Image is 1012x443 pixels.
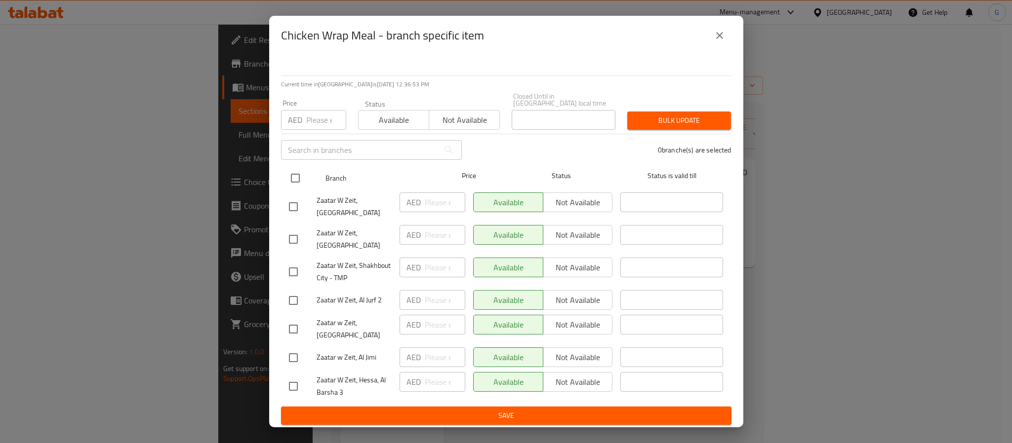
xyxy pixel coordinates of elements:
[317,194,392,219] span: Zaatar W Zeit, [GEOGRAPHIC_DATA]
[406,351,421,363] p: AED
[406,376,421,388] p: AED
[317,294,392,306] span: Zaatar W Zeit, Al Jurf 2
[425,192,465,212] input: Please enter price
[627,111,731,130] button: Bulk update
[708,24,731,47] button: close
[425,315,465,334] input: Please enter price
[406,196,421,208] p: AED
[433,113,496,127] span: Not available
[510,170,612,182] span: Status
[281,28,484,43] h2: Chicken Wrap Meal - branch specific item
[425,258,465,277] input: Please enter price
[406,294,421,306] p: AED
[363,113,425,127] span: Available
[281,140,439,160] input: Search in branches
[406,261,421,273] p: AED
[317,351,392,364] span: Zaatar w Zeit, Al Jimi
[317,317,392,341] span: Zaatar w Zeit, [GEOGRAPHIC_DATA]
[306,110,346,130] input: Please enter price
[325,172,428,185] span: Branch
[358,110,429,130] button: Available
[317,374,392,399] span: Zaatar W Zeit, Hessa, Al Barsha 3
[288,114,302,126] p: AED
[281,80,731,89] p: Current time in [GEOGRAPHIC_DATA] is [DATE] 12:36:53 PM
[406,229,421,241] p: AED
[429,110,500,130] button: Not available
[425,372,465,392] input: Please enter price
[620,170,723,182] span: Status is valid till
[317,227,392,252] span: Zaatar W Zeit, [GEOGRAPHIC_DATA]
[289,409,724,422] span: Save
[317,259,392,284] span: Zaatar W Zeit, Shakhbout City - TMP
[425,290,465,310] input: Please enter price
[436,170,502,182] span: Price
[658,145,731,155] p: 0 branche(s) are selected
[425,347,465,367] input: Please enter price
[635,114,723,127] span: Bulk update
[425,225,465,245] input: Please enter price
[406,319,421,331] p: AED
[281,406,731,425] button: Save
